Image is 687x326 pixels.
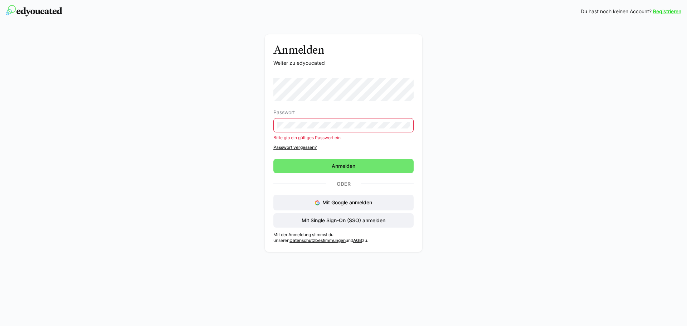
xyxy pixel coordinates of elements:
[273,159,414,173] button: Anmelden
[331,162,356,170] span: Anmelden
[353,238,362,243] a: AGB
[273,135,341,140] span: Bitte gib ein gültiges Passwort ein
[273,59,414,67] p: Weiter zu edyoucated
[273,110,295,115] span: Passwort
[326,179,361,189] p: Oder
[273,195,414,210] button: Mit Google anmelden
[322,199,372,205] span: Mit Google anmelden
[581,8,652,15] span: Du hast noch keinen Account?
[273,213,414,228] button: Mit Single Sign-On (SSO) anmelden
[273,145,414,150] a: Passwort vergessen?
[653,8,681,15] a: Registrieren
[301,217,386,224] span: Mit Single Sign-On (SSO) anmelden
[289,238,346,243] a: Datenschutzbestimmungen
[273,232,414,243] p: Mit der Anmeldung stimmst du unseren und zu.
[6,5,62,16] img: edyoucated
[273,43,414,57] h3: Anmelden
